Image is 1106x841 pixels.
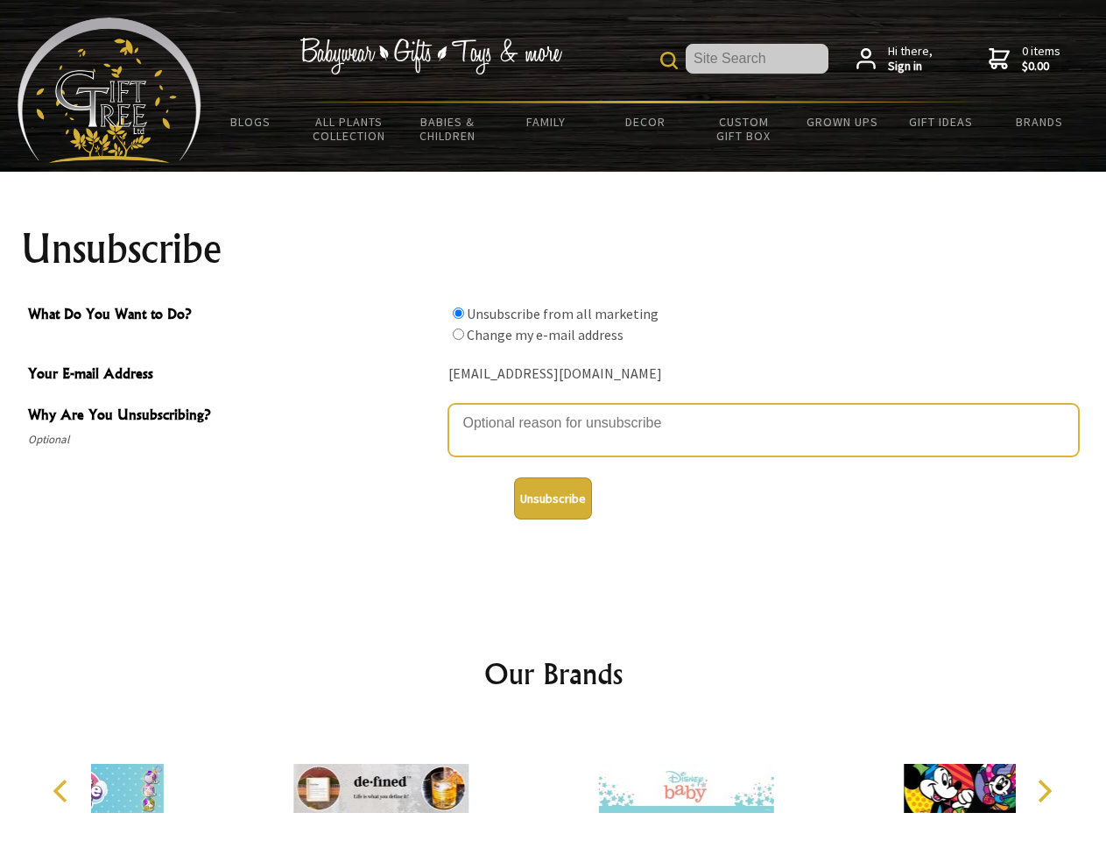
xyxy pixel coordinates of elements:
button: Previous [44,772,82,810]
textarea: Why Are You Unsubscribing? [448,404,1079,456]
span: Why Are You Unsubscribing? [28,404,440,429]
label: Unsubscribe from all marketing [467,305,659,322]
span: What Do You Want to Do? [28,303,440,329]
button: Unsubscribe [514,477,592,519]
a: Gift Ideas [891,103,990,140]
h1: Unsubscribe [21,228,1086,270]
img: Babyware - Gifts - Toys and more... [18,18,201,163]
a: BLOGS [201,103,300,140]
span: Hi there, [888,44,933,74]
a: 0 items$0.00 [989,44,1060,74]
label: Change my e-mail address [467,326,623,343]
span: Your E-mail Address [28,363,440,388]
a: Grown Ups [793,103,891,140]
span: Optional [28,429,440,450]
a: All Plants Collection [300,103,399,154]
input: What Do You Want to Do? [453,307,464,319]
input: What Do You Want to Do? [453,329,464,340]
a: Brands [990,103,1089,140]
span: 0 items [1022,43,1060,74]
div: [EMAIL_ADDRESS][DOMAIN_NAME] [448,361,1079,388]
strong: $0.00 [1022,59,1060,74]
a: Custom Gift Box [694,103,793,154]
a: Decor [595,103,694,140]
strong: Sign in [888,59,933,74]
img: product search [660,52,678,69]
button: Next [1025,772,1063,810]
a: Family [497,103,596,140]
a: Babies & Children [398,103,497,154]
a: Hi there,Sign in [856,44,933,74]
input: Site Search [686,44,828,74]
img: Babywear - Gifts - Toys & more [299,38,562,74]
h2: Our Brands [35,653,1072,695]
